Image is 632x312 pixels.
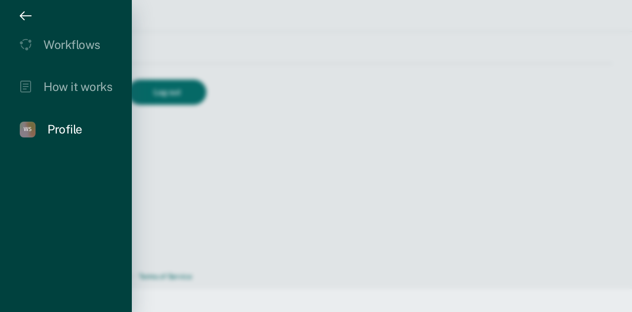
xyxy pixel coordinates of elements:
a: WSProfile [20,122,112,137]
div: W S [20,122,36,137]
a: How it works [20,80,112,94]
a: Workflows [20,38,112,52]
div: How it works [43,80,112,94]
div: Profile [47,122,82,136]
div: Workflows [43,38,100,52]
